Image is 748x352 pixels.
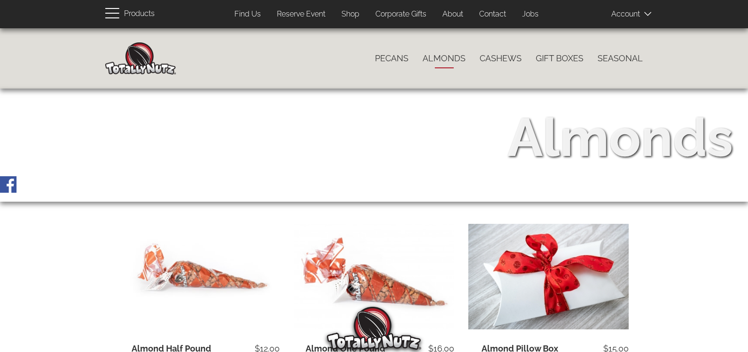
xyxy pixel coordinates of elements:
a: Gift Boxes [529,49,590,68]
a: Cashews [473,49,529,68]
a: About [435,5,470,24]
img: Almonds, cinnamon glazed almonds, gift, nuts, gift box, pillow box, client gift, holiday gift, to... [468,224,629,331]
a: Jobs [515,5,546,24]
img: Home [105,42,176,74]
div: Almonds [507,100,733,175]
img: half pound of cinnamon-sugar glazed almonds inside a red and clear Totally Nutz poly bag [119,224,280,329]
a: Shop [334,5,366,24]
span: Products [124,7,155,21]
a: Almonds [416,49,473,68]
img: one pound of cinnamon-sugar glazed almonds inside a red and clear Totally Nutz poly bag [294,224,454,329]
a: Find Us [227,5,268,24]
a: Contact [472,5,513,24]
a: Reserve Event [270,5,332,24]
a: Corporate Gifts [368,5,433,24]
a: Seasonal [590,49,650,68]
img: Totally Nutz Logo [327,307,421,350]
a: Pecans [368,49,416,68]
